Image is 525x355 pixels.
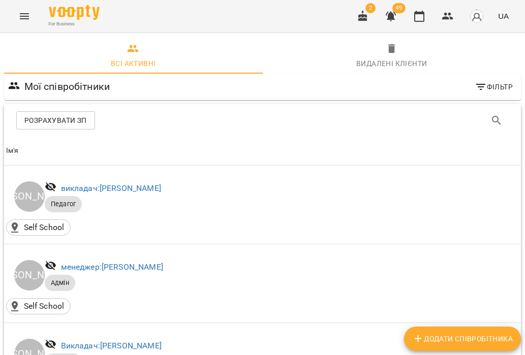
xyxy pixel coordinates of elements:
div: Всі активні [111,57,156,70]
span: 2 [365,3,376,13]
a: Викладач:[PERSON_NAME] [61,341,162,350]
div: [PERSON_NAME] [14,181,45,212]
span: 49 [392,3,406,13]
span: Розрахувати ЗП [24,114,87,126]
a: менеджер:[PERSON_NAME] [61,262,163,272]
h6: Мої співробітники [24,79,110,94]
span: Адмін [45,278,75,287]
a: викладач:[PERSON_NAME] [61,183,161,193]
div: Table Toolbar [4,104,521,137]
div: Self School() [6,298,71,314]
span: Педагог [45,200,82,209]
button: Фільтр [471,78,517,96]
div: Ім'я [6,145,19,157]
div: Sort [6,145,19,157]
button: Search [484,108,509,133]
button: Додати співробітника [404,327,521,351]
span: Додати співробітника [412,333,513,345]
button: Розрахувати ЗП [16,111,95,130]
div: Видалені клієнти [356,57,427,70]
div: [PERSON_NAME] [14,260,45,291]
span: For Business [49,21,100,27]
img: Voopty Logo [49,5,100,20]
img: avatar_s.png [470,9,484,23]
button: Menu [12,4,37,28]
p: Self School [24,221,65,234]
button: UA [494,7,513,25]
p: Self School [24,300,65,312]
span: Ім'я [6,145,519,157]
span: UA [498,11,509,21]
span: Фільтр [475,81,513,93]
